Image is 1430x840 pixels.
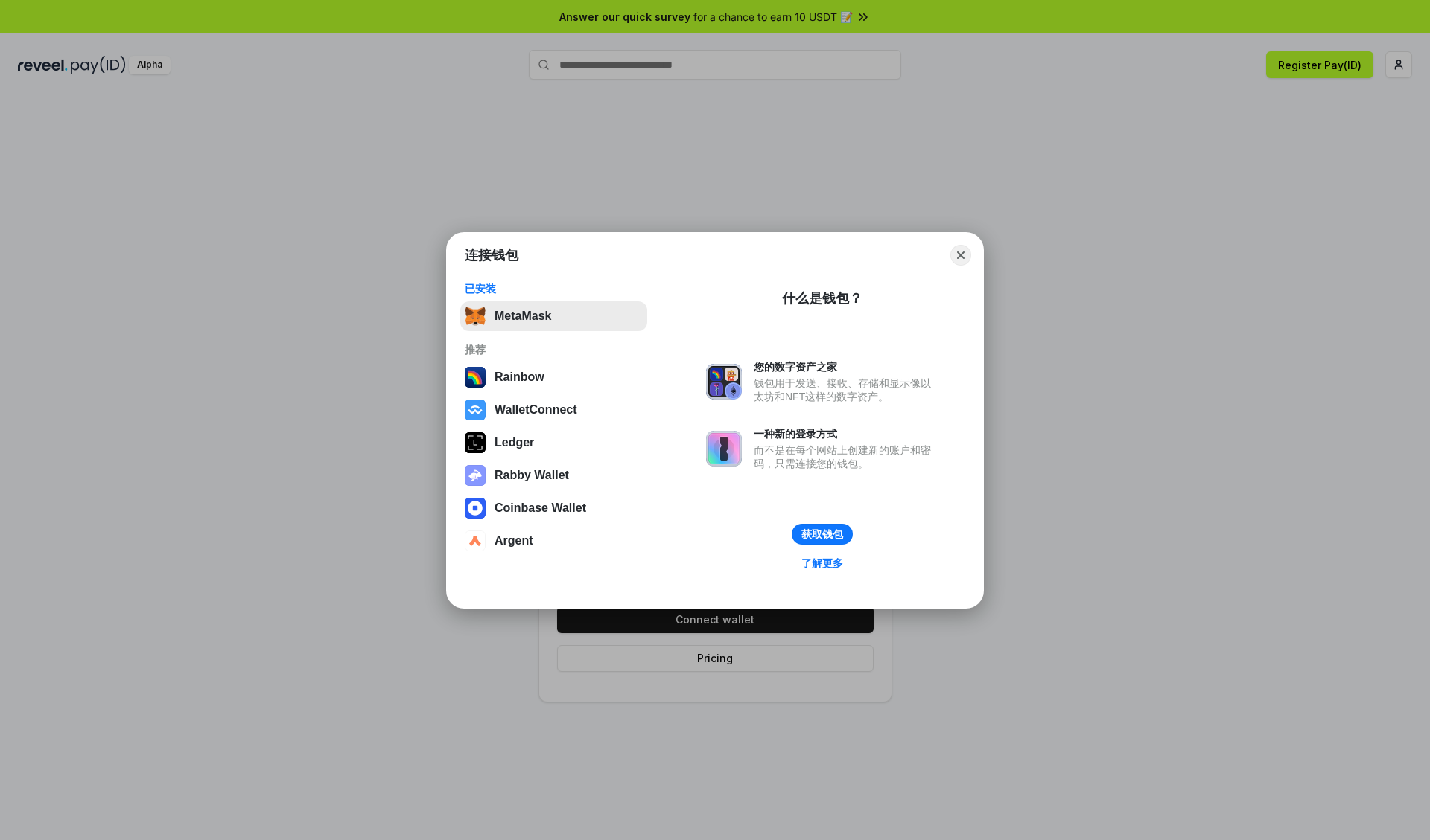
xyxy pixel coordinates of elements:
[495,534,533,548] div: Argent
[460,526,647,556] button: Argent
[792,554,852,573] a: 了解更多
[754,360,938,373] div: 您的数字资产之家
[495,469,569,482] div: Rabby Wallet
[754,427,938,440] div: 一种新的登录方式
[460,493,647,523] button: Coinbase Wallet
[495,436,534,449] div: Ledger
[465,465,486,486] img: svg+xml,%3Csvg%20xmlns%3D%22http%3A%2F%2Fwww.w3.org%2F2000%2Fsvg%22%20fill%3D%22none%22%20viewBox...
[495,501,586,515] div: Coinbase Wallet
[460,428,647,458] button: Ledger
[465,530,486,551] img: svg+xml,%3Csvg%20width%3D%2228%22%20height%3D%2228%22%20viewBox%3D%220%200%2028%2028%22%20fill%3D...
[801,528,843,541] div: 获取钱包
[460,301,647,331] button: MetaMask
[465,282,643,295] div: 已安装
[465,306,486,327] img: svg+xml,%3Csvg%20fill%3D%22none%22%20height%3D%2233%22%20viewBox%3D%220%200%2035%2033%22%20width%...
[495,310,551,323] div: MetaMask
[792,524,853,545] button: 获取钱包
[460,362,647,392] button: Rainbow
[706,364,742,400] img: svg+xml,%3Csvg%20xmlns%3D%22http%3A%2F%2Fwww.w3.org%2F2000%2Fsvg%22%20fill%3D%22none%22%20viewBox...
[465,432,486,453] img: svg+xml,%3Csvg%20xmlns%3D%22http%3A%2F%2Fwww.w3.org%2F2000%2Fsvg%22%20width%3D%2228%22%20height%3...
[495,403,577,417] div: WalletConnect
[754,376,938,403] div: 钱包用于发送、接收、存储和显示像以太坊和NFT这样的数字资产。
[495,371,544,384] div: Rainbow
[782,289,862,307] div: 什么是钱包？
[465,400,486,420] img: svg+xml,%3Csvg%20width%3D%2228%22%20height%3D%2228%22%20viewBox%3D%220%200%2028%2028%22%20fill%3D...
[465,343,643,356] div: 推荐
[465,498,486,519] img: svg+xml,%3Csvg%20width%3D%2228%22%20height%3D%2228%22%20viewBox%3D%220%200%2028%2028%22%20fill%3D...
[706,431,742,467] img: svg+xml,%3Csvg%20xmlns%3D%22http%3A%2F%2Fwww.w3.org%2F2000%2Fsvg%22%20fill%3D%22none%22%20viewBox...
[801,557,843,570] div: 了解更多
[460,395,647,425] button: WalletConnect
[754,443,938,470] div: 而不是在每个网站上创建新的账户和密码，只需连接您的钱包。
[950,245,971,266] button: Close
[465,367,486,388] img: svg+xml,%3Csvg%20width%3D%22120%22%20height%3D%22120%22%20viewBox%3D%220%200%20120%20120%22%20fil...
[460,461,647,490] button: Rabby Wallet
[465,246,518,264] h1: 连接钱包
